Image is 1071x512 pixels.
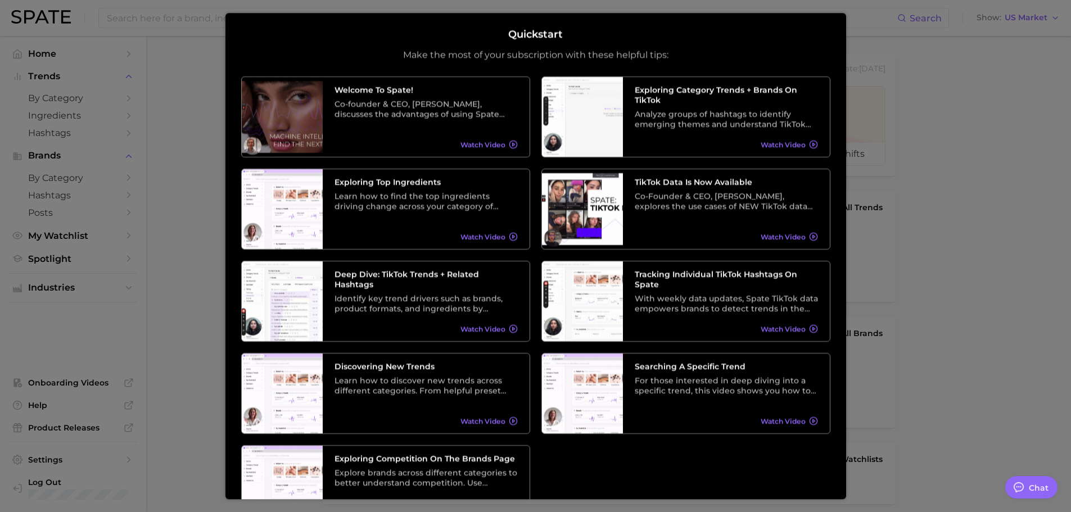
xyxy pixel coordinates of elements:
a: Welcome to Spate!Co-founder & CEO, [PERSON_NAME], discusses the advantages of using Spate data as... [241,76,530,157]
h3: Searching A Specific Trend [635,361,818,371]
h3: Exploring Category Trends + Brands on TikTok [635,85,818,105]
h3: Discovering New Trends [335,361,518,371]
div: Learn how to find the top ingredients driving change across your category of choice. From broad c... [335,191,518,211]
a: Discovering New TrendsLearn how to discover new trends across different categories. From helpful ... [241,353,530,434]
span: Watch Video [460,325,505,333]
a: Exploring Category Trends + Brands on TikTokAnalyze groups of hashtags to identify emerging theme... [541,76,830,157]
span: Watch Video [460,141,505,149]
h3: TikTok data is now available [635,177,818,187]
h3: Welcome to Spate! [335,85,518,95]
div: For those interested in deep diving into a specific trend, this video shows you how to search tre... [635,375,818,396]
span: Watch Video [460,233,505,241]
a: TikTok data is now availableCo-Founder & CEO, [PERSON_NAME], explores the use cases of NEW TikTok... [541,169,830,250]
span: Watch Video [761,325,806,333]
h2: Quickstart [508,29,563,41]
div: With weekly data updates, Spate TikTok data empowers brands to detect trends in the earliest stag... [635,293,818,314]
div: Analyze groups of hashtags to identify emerging themes and understand TikTok trends at a higher l... [635,109,818,129]
div: Co-founder & CEO, [PERSON_NAME], discusses the advantages of using Spate data as well as its vari... [335,99,518,119]
a: Searching A Specific TrendFor those interested in deep diving into a specific trend, this video s... [541,353,830,434]
span: Watch Video [761,233,806,241]
a: Deep Dive: TikTok Trends + Related HashtagsIdentify key trend drivers such as brands, product for... [241,261,530,342]
a: Tracking Individual TikTok Hashtags on SpateWith weekly data updates, Spate TikTok data empowers ... [541,261,830,342]
div: Identify key trend drivers such as brands, product formats, and ingredients by leveraging a categ... [335,293,518,314]
h3: Deep Dive: TikTok Trends + Related Hashtags [335,269,518,289]
span: Watch Video [761,141,806,149]
a: Exploring Top IngredientsLearn how to find the top ingredients driving change across your categor... [241,169,530,250]
p: Make the most of your subscription with these helpful tips: [403,49,668,61]
div: Learn how to discover new trends across different categories. From helpful preset filters to diff... [335,375,518,396]
h3: Exploring Top Ingredients [335,177,518,187]
h3: Tracking Individual TikTok Hashtags on Spate [635,269,818,289]
h3: Exploring Competition on the Brands Page [335,454,518,464]
div: Explore brands across different categories to better understand competition. Use different preset... [335,468,518,488]
div: Co-Founder & CEO, [PERSON_NAME], explores the use cases of NEW TikTok data and its relationship w... [635,191,818,211]
span: Watch Video [761,417,806,425]
span: Watch Video [460,417,505,425]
